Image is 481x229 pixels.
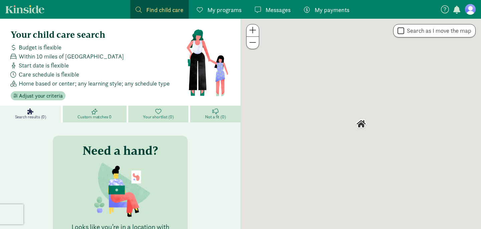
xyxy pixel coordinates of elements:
span: Care schedule is flexible [19,70,79,79]
span: Within 10 miles of [GEOGRAPHIC_DATA] [19,52,124,61]
span: My programs [207,5,242,14]
span: Not a fit (0) [205,114,225,120]
a: Kinside [5,5,44,13]
span: Budget is flexible [19,43,61,52]
a: Custom matches 0 [63,106,128,122]
span: Your shortlist (0) [143,114,173,120]
span: Home based or center; any learning style; any schedule type [19,79,170,88]
label: Search as I move the map [404,27,471,35]
span: My payments [315,5,349,14]
span: Start date is flexible [19,61,69,70]
h3: Need a hand? [83,144,158,157]
div: Click to see details [355,118,367,130]
span: Search results (0) [15,114,46,120]
span: Adjust your criteria [19,92,63,100]
button: Adjust your criteria [11,91,65,101]
h4: Your child care search [11,29,186,40]
span: Custom matches 0 [77,114,112,120]
span: Messages [266,5,291,14]
span: Find child care [146,5,183,14]
a: Not a fit (0) [190,106,240,122]
a: Your shortlist (0) [128,106,190,122]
